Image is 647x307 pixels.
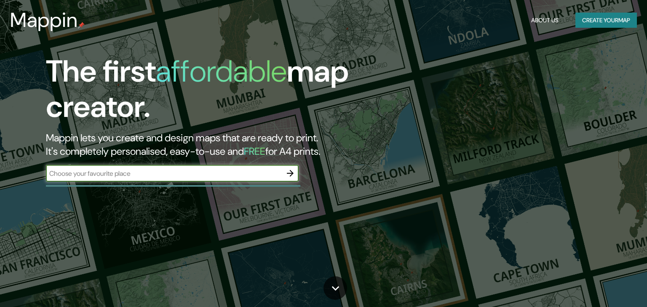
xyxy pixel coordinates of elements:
[46,169,282,178] input: Choose your favourite place
[156,52,287,91] h1: affordable
[528,13,562,28] button: About Us
[575,13,637,28] button: Create yourmap
[46,54,369,131] h1: The first map creator.
[46,131,369,158] h2: Mappin lets you create and design maps that are ready to print. It's completely personalised, eas...
[244,145,265,158] h5: FREE
[78,22,85,29] img: mappin-pin
[10,8,78,32] h3: Mappin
